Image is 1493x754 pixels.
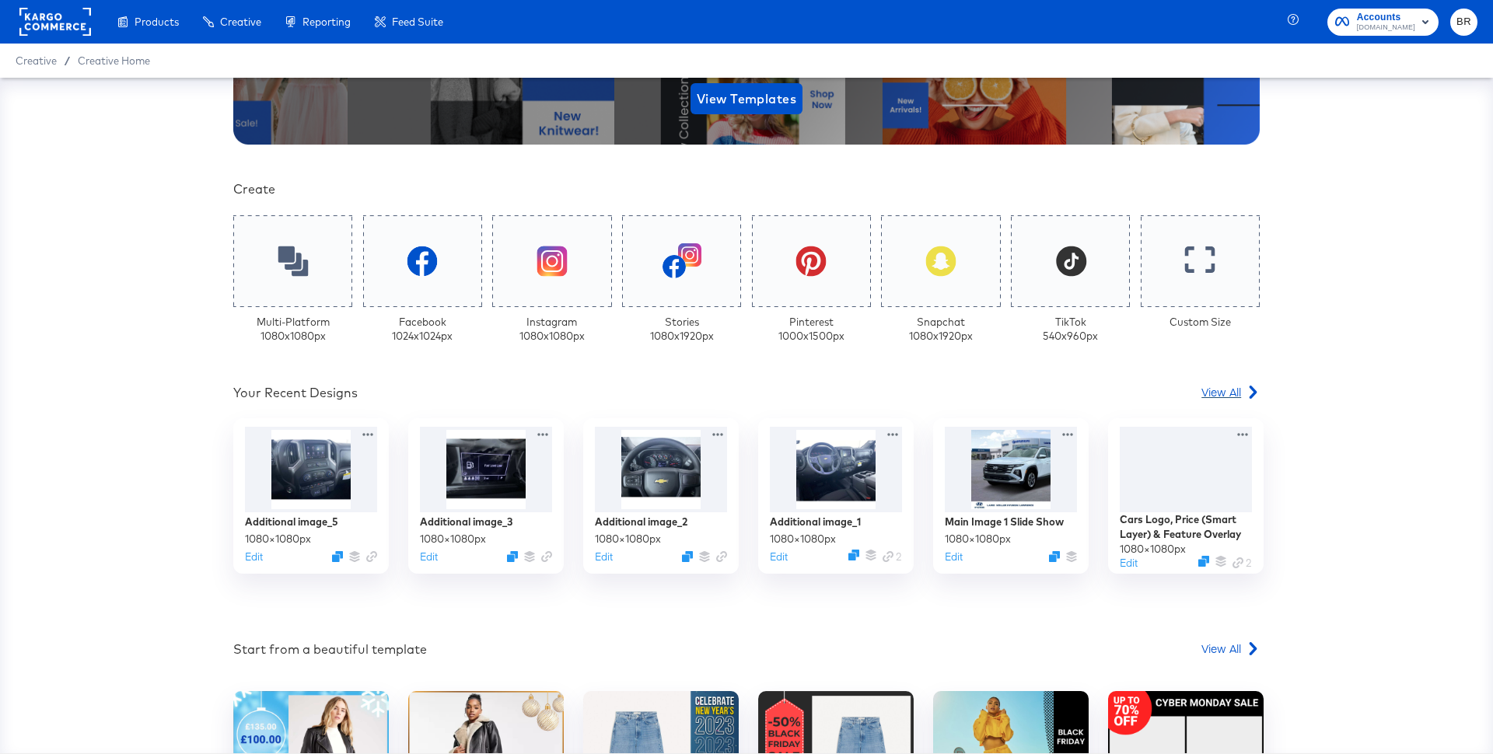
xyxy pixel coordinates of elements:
[883,550,902,564] div: 2
[1120,542,1186,557] div: 1080 × 1080 px
[541,551,552,562] svg: Link
[1201,641,1241,656] span: View All
[758,418,914,574] div: Additional image_11080×1080pxEditDuplicateLink 2
[945,515,1064,529] div: Main Image 1 Slide Show
[408,418,564,574] div: Additional image_31080×1080pxEditDuplicate
[770,515,861,529] div: Additional image_1
[778,315,844,344] div: Pinterest 1000 x 1500 px
[78,54,150,67] a: Creative Home
[1201,384,1260,407] a: View All
[1327,9,1439,36] button: Accounts[DOMAIN_NAME]
[883,551,893,562] svg: Link
[1120,512,1252,541] div: Cars Logo, Price (Smart Layer) & Feature Overlay
[770,532,836,546] div: 1080 × 1080 px
[933,418,1089,574] div: Main Image 1 Slide Show1080×1080pxEditDuplicate
[1170,315,1231,330] div: Custom Size
[697,88,796,110] span: View Templates
[420,550,438,564] button: Edit
[135,16,179,28] span: Products
[1108,418,1264,574] div: Cars Logo, Price (Smart Layer) & Feature Overlay1080×1080pxEditDuplicateLink 2
[1357,9,1415,26] span: Accounts
[245,532,311,546] div: 1080 × 1080 px
[366,551,377,562] svg: Link
[233,641,427,658] div: Start from a beautiful template
[848,550,859,560] svg: Duplicate
[220,16,261,28] span: Creative
[420,515,512,529] div: Additional image_3
[245,550,263,564] button: Edit
[595,550,613,564] button: Edit
[1456,13,1471,31] span: BR
[1233,556,1252,571] div: 2
[1049,551,1060,562] svg: Duplicate
[392,315,453,344] div: Facebook 1024 x 1024 px
[1233,557,1243,568] svg: Link
[507,551,518,562] svg: Duplicate
[16,54,57,67] span: Creative
[716,551,727,562] svg: Link
[1198,556,1209,567] svg: Duplicate
[332,551,343,562] svg: Duplicate
[1120,556,1138,571] button: Edit
[682,551,693,562] svg: Duplicate
[945,532,1011,546] div: 1080 × 1080 px
[691,83,802,114] button: View Templates
[245,515,338,529] div: Additional image_5
[233,180,1260,198] div: Create
[420,532,486,546] div: 1080 × 1080 px
[257,315,330,344] div: Multi-Platform 1080 x 1080 px
[1043,315,1098,344] div: TikTok 540 x 960 px
[233,418,389,574] div: Additional image_51080×1080pxEditDuplicate
[302,16,351,28] span: Reporting
[1201,384,1241,400] span: View All
[909,315,973,344] div: Snapchat 1080 x 1920 px
[1450,9,1477,36] button: BR
[392,16,443,28] span: Feed Suite
[1201,641,1260,663] a: View All
[1357,22,1415,34] span: [DOMAIN_NAME]
[770,550,788,564] button: Edit
[595,532,661,546] div: 1080 × 1080 px
[650,315,714,344] div: Stories 1080 x 1920 px
[583,418,739,574] div: Additional image_21080×1080pxEditDuplicate
[57,54,78,67] span: /
[233,384,358,402] div: Your Recent Designs
[945,550,963,564] button: Edit
[595,515,687,529] div: Additional image_2
[519,315,585,344] div: Instagram 1080 x 1080 px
